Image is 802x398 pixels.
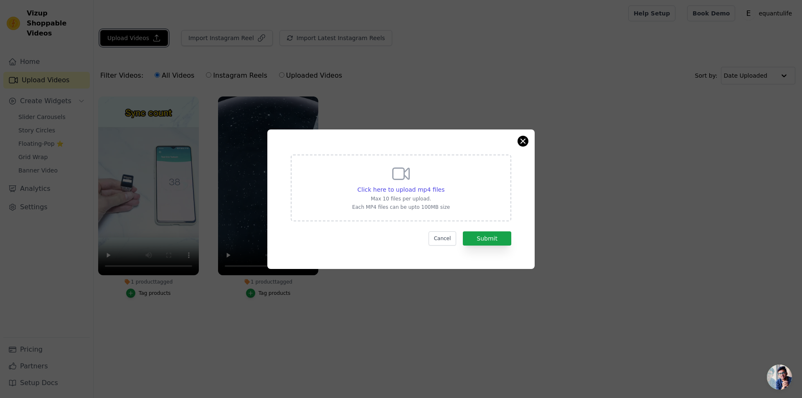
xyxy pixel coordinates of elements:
[352,195,450,202] p: Max 10 files per upload.
[518,136,528,146] button: Close modal
[352,204,450,210] p: Each MP4 files can be upto 100MB size
[429,231,457,246] button: Cancel
[767,365,792,390] a: Open chat
[463,231,511,246] button: Submit
[358,186,445,193] span: Click here to upload mp4 files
